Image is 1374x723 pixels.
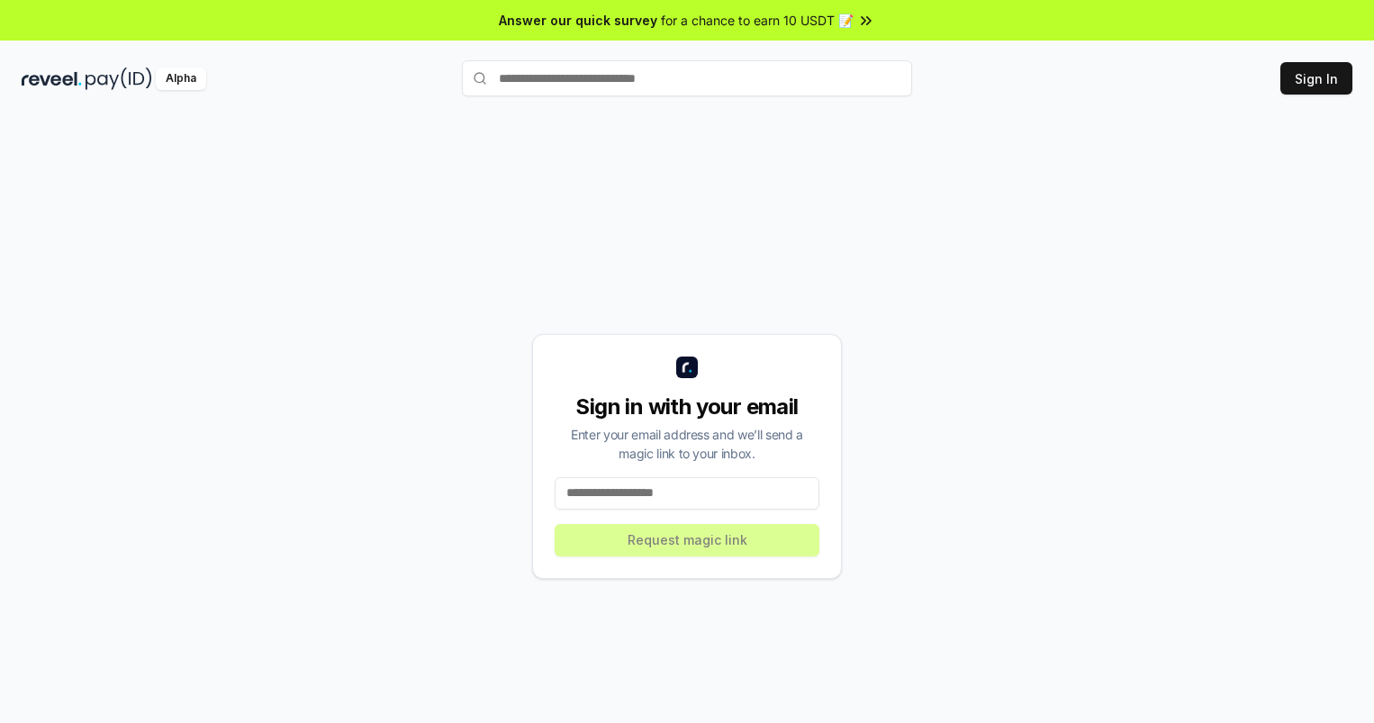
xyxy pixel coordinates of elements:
img: pay_id [86,68,152,90]
span: for a chance to earn 10 USDT 📝 [661,11,854,30]
img: reveel_dark [22,68,82,90]
div: Alpha [156,68,206,90]
span: Answer our quick survey [499,11,657,30]
div: Enter your email address and we’ll send a magic link to your inbox. [555,425,819,463]
div: Sign in with your email [555,393,819,421]
button: Sign In [1280,62,1352,95]
img: logo_small [676,357,698,378]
